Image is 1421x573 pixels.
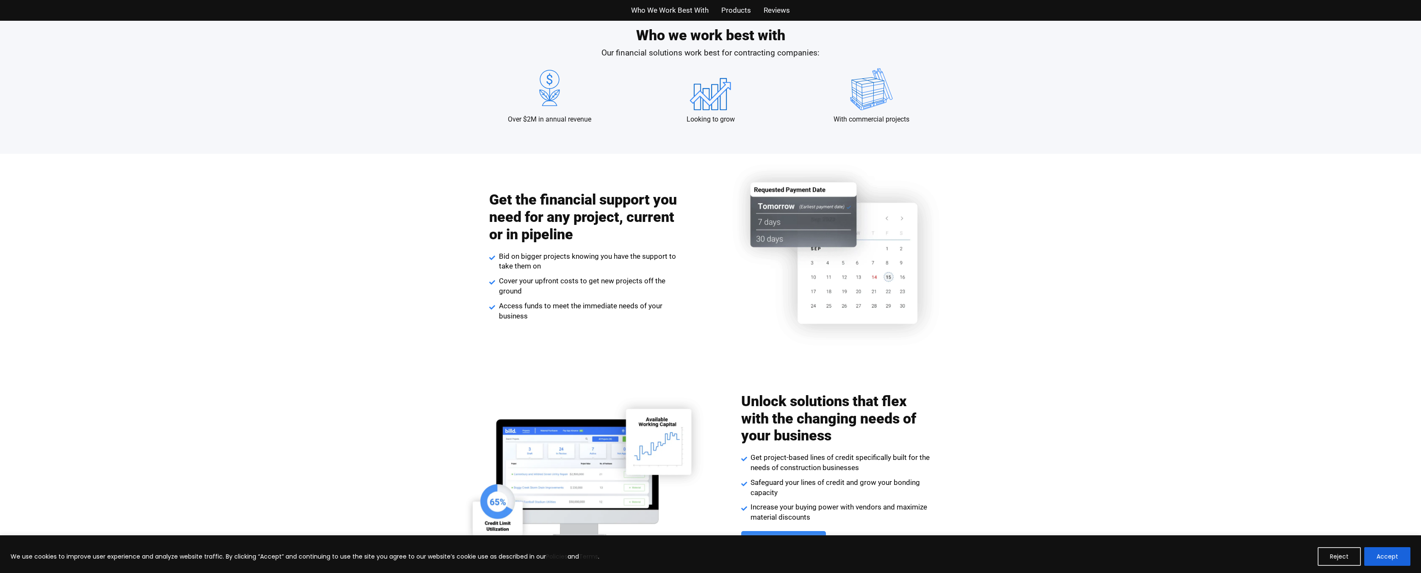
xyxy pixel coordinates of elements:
[508,115,591,124] p: Over $2M in annual revenue
[631,4,709,17] a: Who We Work Best With
[546,552,568,561] a: Policies
[1364,547,1410,566] button: Accept
[497,252,680,272] span: Bid on bigger projects knowing you have the support to take them on
[741,393,932,444] h2: Unlock solutions that flex with the changing needs of your business
[764,4,790,17] a: Reviews
[741,531,826,554] a: Get Started
[469,11,952,42] h2: Who we work best with
[579,552,598,561] a: Terms
[469,47,952,59] p: Our financial solutions work best for contracting companies:
[489,191,680,243] h2: Get the financial support you need for any project, current or in pipeline
[748,478,932,498] span: Safeguard your lines of credit and grow your bonding capacity
[497,301,680,321] span: Access funds to meet the immediate needs of your business
[748,453,932,473] span: Get project-based lines of credit specifically built for the needs of construction businesses
[748,502,932,523] span: Increase your buying power with vendors and maximize material discounts
[1318,547,1361,566] button: Reject
[687,115,735,124] p: Looking to grow
[721,4,751,17] a: Products
[497,276,680,296] span: Cover your upfront costs to get new projects off the ground
[11,551,599,562] p: We use cookies to improve user experience and analyze website traffic. By clicking “Accept” and c...
[834,115,909,124] p: With commercial projects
